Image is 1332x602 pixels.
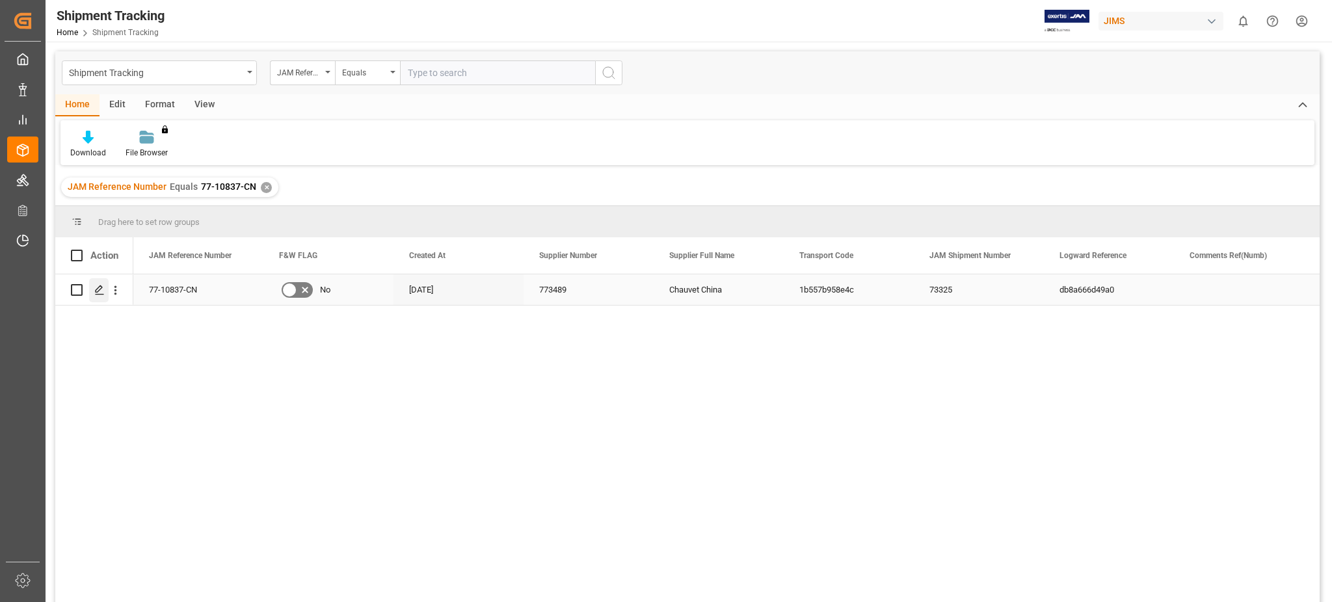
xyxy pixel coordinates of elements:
[55,274,133,306] div: Press SPACE to select this row.
[914,274,1044,305] div: 73325
[277,64,321,79] div: JAM Reference Number
[409,251,446,260] span: Created At
[133,274,263,305] div: 77-10837-CN
[135,94,185,116] div: Format
[1258,7,1287,36] button: Help Center
[69,64,243,80] div: Shipment Tracking
[784,274,914,305] div: 1b557b958e4c
[1059,251,1126,260] span: Logward Reference
[270,60,335,85] button: open menu
[539,251,597,260] span: Supplier Number
[70,147,106,159] div: Download
[201,181,256,192] span: 77-10837-CN
[1045,10,1089,33] img: Exertis%20JAM%20-%20Email%20Logo.jpg_1722504956.jpg
[799,251,853,260] span: Transport Code
[342,64,386,79] div: Equals
[62,60,257,85] button: open menu
[55,94,100,116] div: Home
[1190,251,1267,260] span: Comments Ref(Numb)
[1099,8,1229,33] button: JIMS
[57,28,78,37] a: Home
[98,217,200,227] span: Drag here to set row groups
[170,181,198,192] span: Equals
[400,60,595,85] input: Type to search
[335,60,400,85] button: open menu
[1229,7,1258,36] button: show 0 new notifications
[393,274,524,305] div: [DATE]
[929,251,1011,260] span: JAM Shipment Number
[261,182,272,193] div: ✕
[185,94,224,116] div: View
[595,60,622,85] button: search button
[1099,12,1223,31] div: JIMS
[149,251,232,260] span: JAM Reference Number
[654,274,784,305] div: Chauvet China
[90,250,118,261] div: Action
[524,274,654,305] div: 773489
[100,94,135,116] div: Edit
[57,6,165,25] div: Shipment Tracking
[669,251,734,260] span: Supplier Full Name
[1044,274,1174,305] div: db8a666d49a0
[68,181,166,192] span: JAM Reference Number
[279,251,317,260] span: F&W FLAG
[320,275,330,305] span: No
